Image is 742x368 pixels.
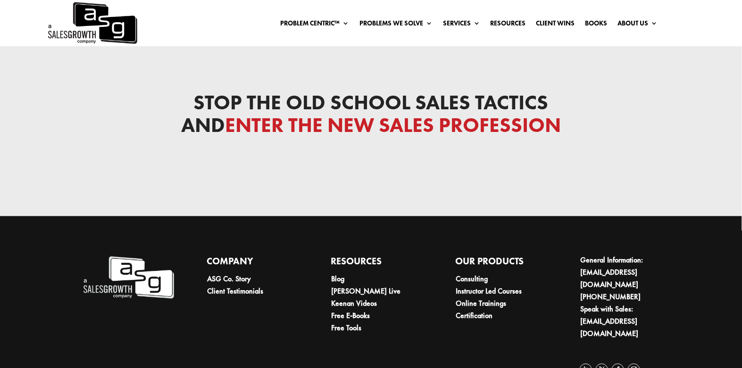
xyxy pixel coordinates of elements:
a: [PHONE_NUMBER] [580,292,641,302]
a: Blog [332,274,345,284]
a: ASG Co. Story [207,274,251,284]
a: Instructor Led Courses [456,286,522,296]
a: Free E-Books [332,311,370,321]
span: Enter the New Sales Profession [225,112,561,138]
a: Keenan Videos [332,299,377,309]
h4: Our Products [455,254,547,273]
a: Free Tools [332,323,362,333]
li: General Information: [580,254,672,291]
a: Books [585,20,608,30]
li: Speak with Sales: [580,303,672,340]
a: Resources [491,20,526,30]
a: Problems We Solve [359,20,433,30]
a: Services [443,20,480,30]
a: [EMAIL_ADDRESS][DOMAIN_NAME] [580,268,638,290]
h4: Resources [331,254,423,273]
h4: Company [207,254,299,273]
a: [EMAIL_ADDRESS][DOMAIN_NAME] [580,317,638,339]
a: Consulting [456,274,488,284]
a: [PERSON_NAME] Live [332,286,401,296]
h3: Stop the Old School Sales Tactics and [144,91,598,141]
a: Client Testimonials [207,286,263,296]
a: About Us [618,20,658,30]
a: Client Wins [536,20,575,30]
a: Problem Centric™ [280,20,349,30]
a: Certification [456,311,492,321]
img: A Sales Growth Company [82,254,174,301]
a: Online Trainings [456,299,506,309]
